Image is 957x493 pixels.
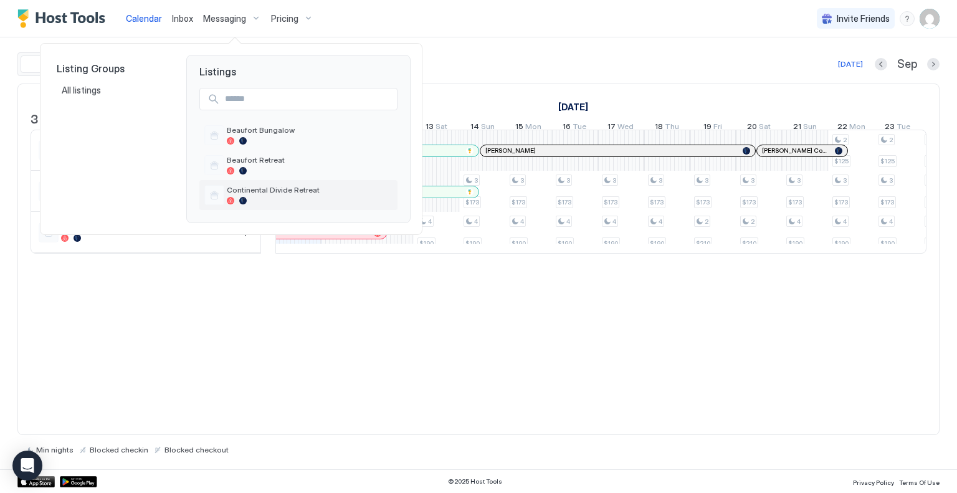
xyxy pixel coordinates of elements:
span: Continental Divide Retreat [227,185,393,194]
div: Open Intercom Messenger [12,451,42,481]
input: Input Field [220,89,397,110]
span: All listings [62,85,103,96]
span: Listing Groups [57,62,166,75]
span: Beaufort Retreat [227,155,393,165]
span: Listings [187,55,410,78]
span: Beaufort Bungalow [227,125,393,135]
